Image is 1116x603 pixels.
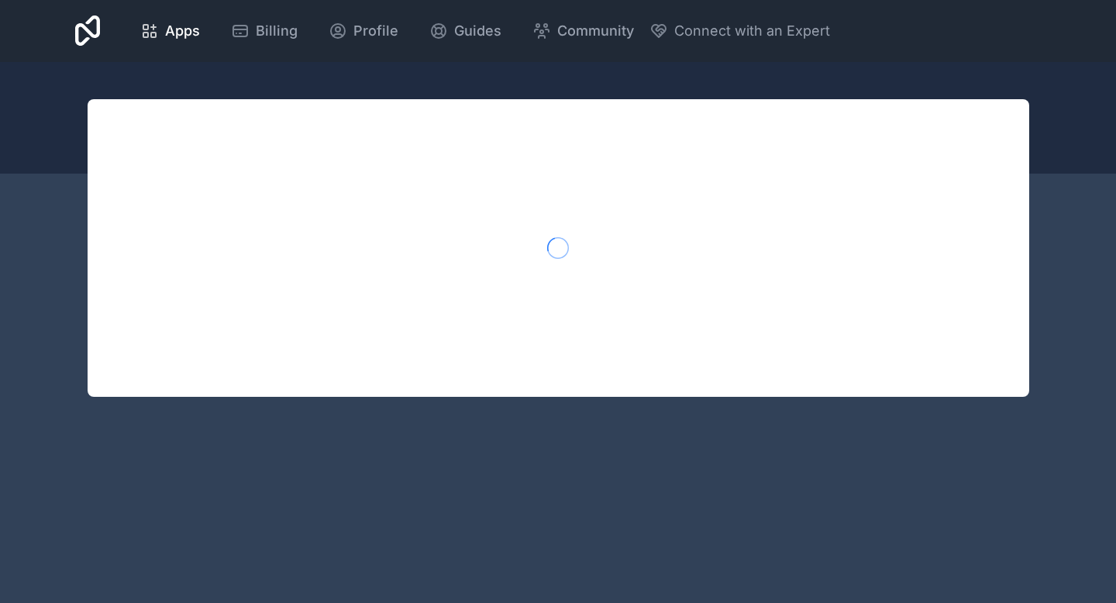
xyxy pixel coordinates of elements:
a: Guides [417,14,514,48]
span: Profile [353,20,398,42]
span: Billing [256,20,298,42]
span: Apps [165,20,200,42]
span: Connect with an Expert [674,20,830,42]
span: Community [557,20,634,42]
a: Profile [316,14,411,48]
span: Guides [454,20,501,42]
a: Apps [128,14,212,48]
a: Billing [219,14,310,48]
button: Connect with an Expert [649,20,830,42]
a: Community [520,14,646,48]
